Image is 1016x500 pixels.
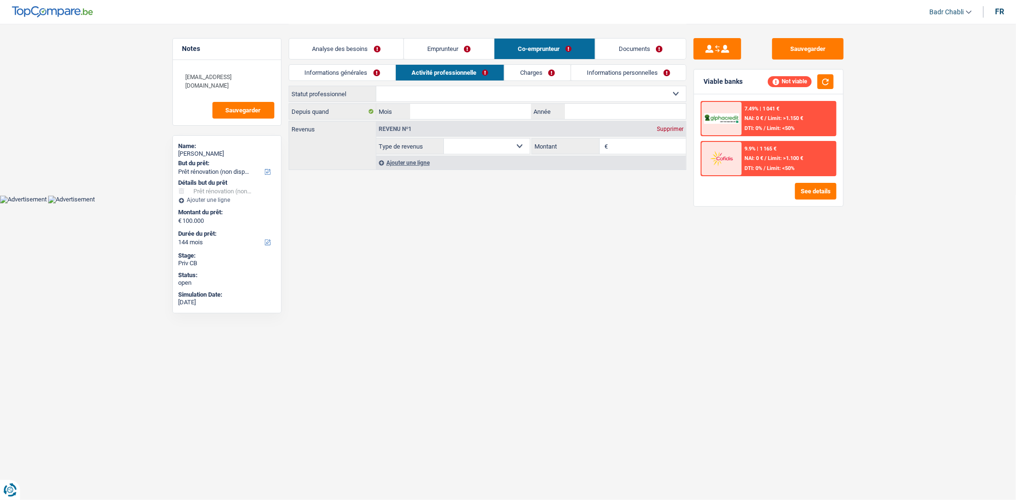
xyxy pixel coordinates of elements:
div: Revenu nº1 [376,126,414,132]
div: Supprimer [654,126,686,132]
span: DTI: 0% [744,165,762,171]
input: MM [410,104,531,119]
a: Emprunteur [404,39,494,59]
a: Documents [595,39,686,59]
div: open [179,279,275,287]
span: / [765,115,766,121]
span: / [764,165,765,171]
h5: Notes [182,45,272,53]
button: Sauvegarder [212,102,274,119]
div: Ajouter une ligne [376,156,686,170]
div: 9.9% | 1 165 € [744,146,776,152]
span: Limit: <50% [767,125,795,131]
span: € [179,217,182,225]
a: Informations personnelles [571,65,686,80]
span: / [765,155,766,161]
div: Viable banks [704,78,743,86]
a: Analyse des besoins [289,39,404,59]
span: Limit: <50% [767,165,795,171]
div: Détails but du prêt [179,179,275,187]
img: TopCompare Logo [12,6,93,18]
div: fr [995,7,1004,16]
div: Simulation Date: [179,291,275,299]
label: Montant [532,139,600,154]
div: [DATE] [179,299,275,306]
label: Type de revenus [376,139,444,154]
a: Activité professionnelle [396,65,504,80]
span: € [600,139,610,154]
span: Sauvegarder [226,107,261,113]
a: Informations générales [289,65,396,80]
label: Année [531,104,565,119]
a: Badr Chabli [922,4,972,20]
div: Stage: [179,252,275,260]
button: Sauvegarder [772,38,844,60]
div: Not viable [768,76,812,87]
div: Status: [179,271,275,279]
label: Durée du prêt: [179,230,273,238]
img: AlphaCredit [704,113,739,124]
label: Revenus [289,121,376,132]
div: Ajouter une ligne [179,197,275,203]
span: Limit: >1.150 € [768,115,803,121]
label: Depuis quand [289,104,376,119]
input: AAAA [565,104,685,119]
span: / [764,125,765,131]
label: Statut professionnel [289,86,376,101]
div: Name: [179,142,275,150]
button: See details [795,183,836,200]
img: Cofidis [704,150,739,167]
label: But du prêt: [179,160,273,167]
span: Badr Chabli [929,8,964,16]
a: Charges [504,65,571,80]
img: Advertisement [48,196,95,203]
div: [PERSON_NAME] [179,150,275,158]
span: NAI: 0 € [744,115,763,121]
label: Montant du prêt: [179,209,273,216]
label: Mois [376,104,410,119]
a: Co-emprunteur [494,39,595,59]
span: NAI: 0 € [744,155,763,161]
div: Priv CB [179,260,275,267]
div: 7.49% | 1 041 € [744,106,779,112]
span: Limit: >1.100 € [768,155,803,161]
span: DTI: 0% [744,125,762,131]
